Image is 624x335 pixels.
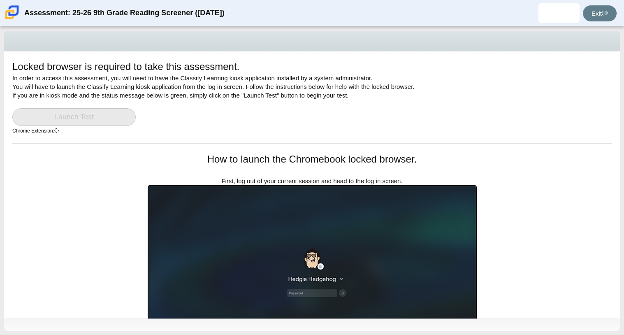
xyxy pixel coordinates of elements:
a: Carmen School of Science & Technology [3,15,21,22]
h1: Locked browser is required to take this assessment. [12,60,239,74]
h1: How to launch the Chromebook locked browser. [148,152,477,166]
a: Exit [583,5,617,21]
div: Assessment: 25-26 9th Grade Reading Screener ([DATE]) [24,3,225,23]
small: Chrome Extension: [12,128,59,134]
img: marzell.cannon.20D4qO [552,7,566,20]
div: In order to access this assessment, you will need to have the Classify Learning kiosk application... [12,60,612,143]
a: Launch Test [12,108,136,126]
img: Carmen School of Science & Technology [3,4,21,21]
